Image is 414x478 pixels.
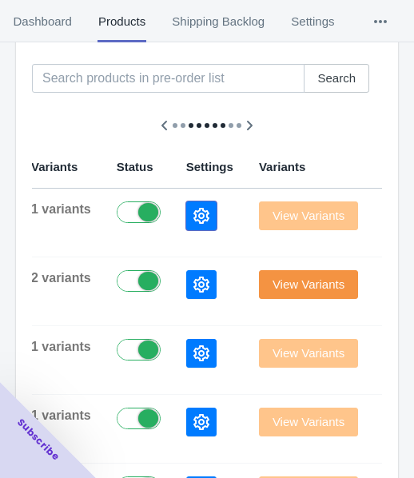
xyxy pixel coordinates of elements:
[32,64,305,93] input: Search products in pre-order list
[13,1,72,42] span: Dashboard
[304,64,369,93] button: Search
[273,278,344,291] span: View Variants
[186,160,233,173] span: Settings
[259,160,305,173] span: Variants
[14,416,62,464] span: Subscribe
[31,160,78,173] span: Variants
[348,1,413,42] button: More tabs
[117,160,153,173] span: Status
[317,72,356,85] span: Search
[98,1,145,42] span: Products
[259,270,358,299] button: View Variants
[31,271,91,285] span: 2 variants
[291,1,335,42] span: Settings
[31,340,91,353] span: 1 variants
[235,111,264,140] button: Scroll table right one column
[31,202,91,216] span: 1 variants
[150,111,179,140] button: Scroll table left one column
[172,1,265,42] span: Shipping Backlog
